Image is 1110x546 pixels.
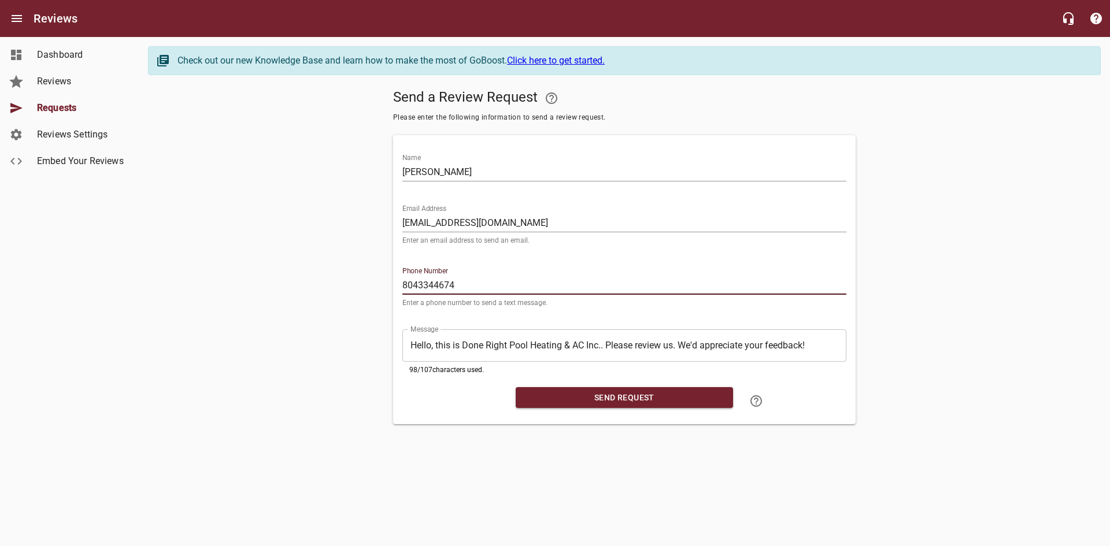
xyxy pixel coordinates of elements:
[1082,5,1110,32] button: Support Portal
[37,75,125,88] span: Reviews
[402,237,846,244] p: Enter an email address to send an email.
[507,55,605,66] a: Click here to get started.
[525,391,724,405] span: Send Request
[409,366,484,374] span: 98 / 107 characters used.
[34,9,77,28] h6: Reviews
[3,5,31,32] button: Open drawer
[37,128,125,142] span: Reviews Settings
[1054,5,1082,32] button: Live Chat
[410,340,838,351] textarea: Hello, this is Done Right Pool Heating & AC Inc.. Please review us. We'd appreciate your feedback!
[402,205,446,212] label: Email Address
[402,154,421,161] label: Name
[393,84,856,112] h5: Send a Review Request
[402,268,448,274] label: Phone Number
[177,54,1089,68] div: Check out our new Knowledge Base and learn how to make the most of GoBoost.
[37,154,125,168] span: Embed Your Reviews
[393,112,856,124] span: Please enter the following information to send a review request.
[516,387,733,408] button: Send Request
[37,101,125,115] span: Requests
[402,299,846,306] p: Enter a phone number to send a text message.
[742,387,770,415] a: Learn how to "Send a Review Request"
[538,84,565,112] a: Your Google or Facebook account must be connected to "Send a Review Request"
[37,48,125,62] span: Dashboard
